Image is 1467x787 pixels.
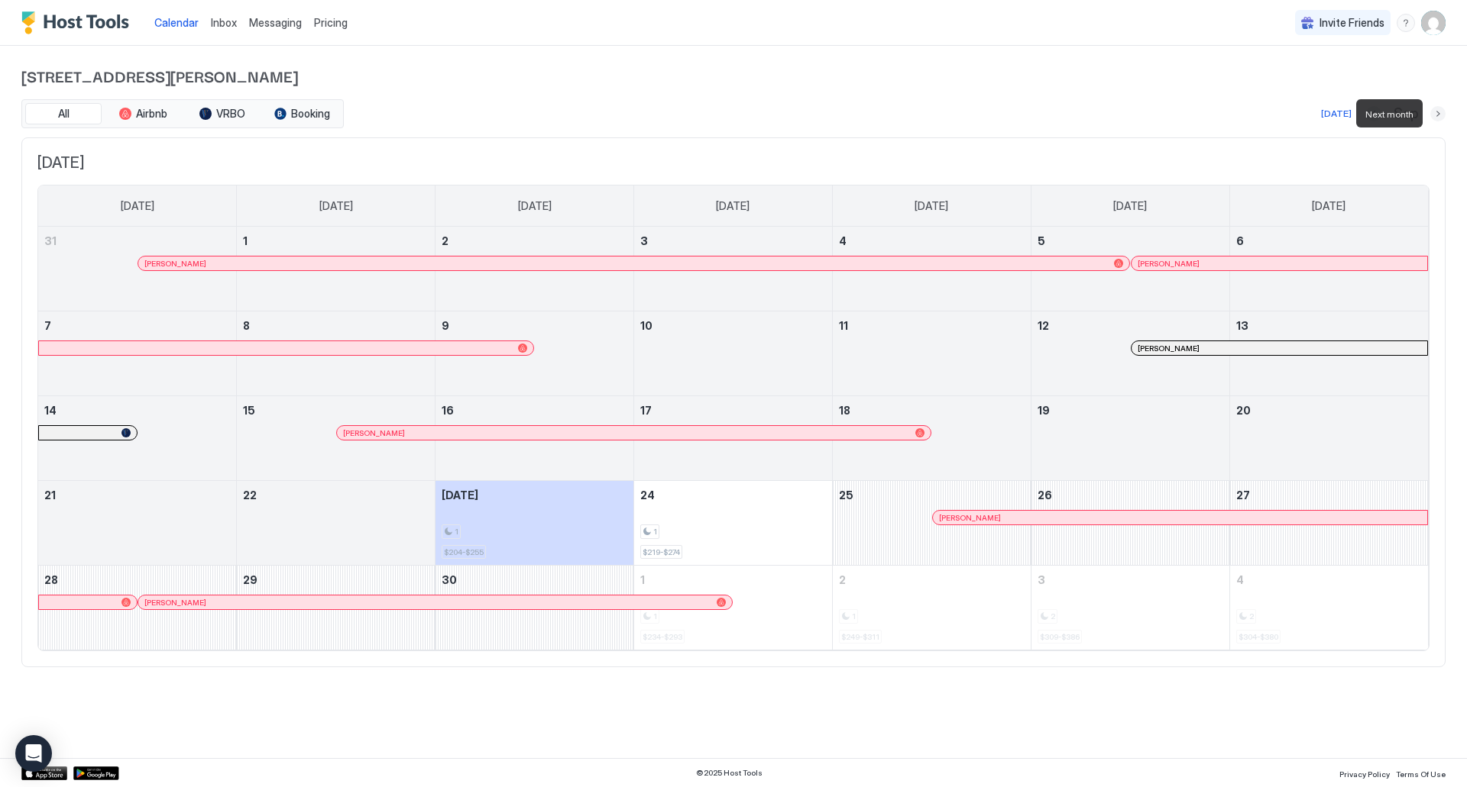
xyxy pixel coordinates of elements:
td: October 3, 2025 [1031,566,1229,650]
span: 26 [1038,489,1052,502]
td: September 19, 2025 [1031,396,1229,481]
td: September 4, 2025 [832,227,1031,311]
a: Privacy Policy [1339,765,1390,781]
td: September 15, 2025 [237,396,436,481]
a: September 15, 2025 [237,396,435,424]
span: 18 [839,404,850,417]
a: September 9, 2025 [436,311,633,340]
a: September 2, 2025 [436,227,633,255]
span: © 2025 Host Tools [696,768,763,778]
a: Monday [304,185,368,227]
span: Booking [291,107,330,121]
td: September 17, 2025 [634,396,833,481]
a: September 12, 2025 [1031,311,1229,340]
span: 7 [44,319,51,332]
span: 10 [640,319,653,332]
a: September 16, 2025 [436,396,633,424]
span: 27 [1236,489,1250,502]
td: September 10, 2025 [634,311,833,396]
span: Pricing [314,16,348,30]
a: September 8, 2025 [237,311,435,340]
span: [STREET_ADDRESS][PERSON_NAME] [21,64,1446,87]
a: September 17, 2025 [634,396,832,424]
a: September 23, 2025 [436,481,633,509]
div: [PERSON_NAME] [1138,344,1421,353]
a: September 3, 2025 [634,227,832,255]
span: $219-$274 [643,547,680,557]
a: September 27, 2025 [1230,481,1428,509]
span: 9 [442,319,449,332]
span: 24 [640,489,655,502]
a: Sunday [105,185,170,227]
span: 29 [243,573,257,586]
td: September 30, 2025 [436,566,634,650]
a: August 31, 2025 [38,227,236,255]
span: [DATE] [1312,199,1346,213]
button: Booking [264,103,340,124]
a: September 13, 2025 [1230,311,1428,340]
span: [PERSON_NAME] [939,513,1001,523]
span: 3 [640,234,648,247]
div: [PERSON_NAME] [144,598,726,608]
td: September 18, 2025 [832,396,1031,481]
span: 22 [243,489,257,502]
td: September 11, 2025 [832,311,1031,396]
span: [DATE] [1113,199,1147,213]
a: Tuesday [503,185,567,227]
div: User profile [1421,11,1446,35]
button: All [25,103,102,124]
span: [PERSON_NAME] [1138,259,1200,269]
span: [PERSON_NAME] [144,598,206,608]
td: September 14, 2025 [38,396,237,481]
a: October 1, 2025 [634,566,832,594]
a: September 26, 2025 [1031,481,1229,509]
span: [PERSON_NAME] [1138,344,1200,353]
span: 2 [442,234,449,247]
button: [DATE] [1319,105,1354,123]
a: Friday [1098,185,1162,227]
td: October 1, 2025 [634,566,833,650]
span: 25 [839,489,853,502]
span: 13 [1236,319,1248,332]
div: Open Intercom Messenger [15,735,52,772]
span: Messaging [249,16,302,29]
span: 17 [640,404,652,417]
div: menu [1397,14,1415,32]
a: September 14, 2025 [38,396,236,424]
td: September 28, 2025 [38,566,237,650]
td: September 12, 2025 [1031,311,1229,396]
span: [DATE] [518,199,552,213]
td: September 8, 2025 [237,311,436,396]
td: September 2, 2025 [436,227,634,311]
td: September 13, 2025 [1229,311,1428,396]
td: September 25, 2025 [832,481,1031,566]
span: 12 [1038,319,1049,332]
div: [PERSON_NAME] [939,513,1421,523]
td: October 2, 2025 [832,566,1031,650]
a: September 30, 2025 [436,566,633,594]
span: $204-$255 [444,547,484,557]
td: September 21, 2025 [38,481,237,566]
span: 19 [1038,404,1050,417]
div: [PERSON_NAME] [1138,259,1421,269]
span: 14 [44,404,57,417]
span: 21 [44,489,56,502]
a: September 29, 2025 [237,566,435,594]
td: September 7, 2025 [38,311,237,396]
span: [DATE] [121,199,154,213]
span: [PERSON_NAME] [144,259,206,269]
a: Google Play Store [73,766,119,780]
span: 8 [243,319,250,332]
a: September 7, 2025 [38,311,236,340]
a: Wednesday [701,185,765,227]
td: October 4, 2025 [1229,566,1428,650]
span: 15 [243,404,255,417]
span: [DATE] [37,153,1430,173]
td: September 24, 2025 [634,481,833,566]
span: 16 [442,404,454,417]
td: September 22, 2025 [237,481,436,566]
span: 1 [653,527,657,537]
a: Messaging [249,15,302,31]
a: Terms Of Use [1396,765,1446,781]
button: Airbnb [105,103,181,124]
